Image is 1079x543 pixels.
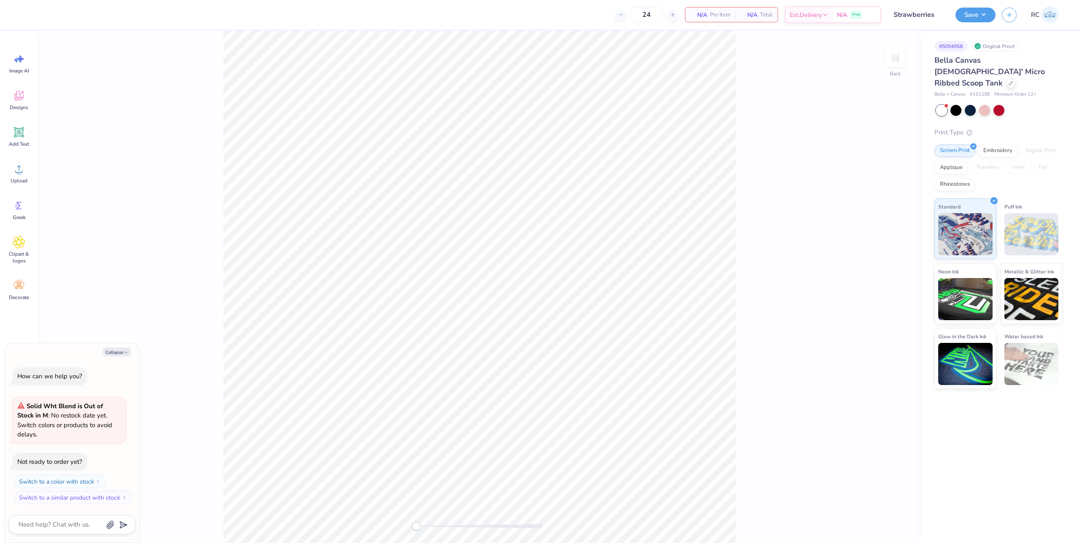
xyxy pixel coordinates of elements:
[934,128,1062,137] div: Print Type
[17,457,82,466] div: Not ready to order yet?
[1020,144,1061,157] div: Digital Print
[760,11,773,19] span: Total
[13,214,26,221] span: Greek
[890,70,901,78] div: Back
[938,213,993,255] img: Standard
[710,11,730,19] span: Per Item
[887,49,904,66] img: Back
[938,343,993,385] img: Glow in the Dark Ink
[938,202,961,211] span: Standard
[122,495,127,500] img: Switch to a similar product with stock
[14,475,105,488] button: Switch to a color with stock
[934,91,966,98] span: Bella + Canvas
[934,55,1045,88] span: Bella Canvas [DEMOGRAPHIC_DATA]' Micro Ribbed Scoop Tank
[1004,213,1059,255] img: Puff Ink
[11,177,27,184] span: Upload
[9,294,29,301] span: Decorate
[938,278,993,320] img: Neon Ink
[1031,10,1039,20] span: RC
[1041,6,1058,23] img: Rio Cabojoc
[970,91,990,98] span: # 1012BE
[412,522,421,530] div: Accessibility label
[14,491,132,504] button: Switch to a similar product with stock
[1004,267,1054,276] span: Metallic & Glitter Ink
[9,67,29,74] span: Image AI
[17,402,112,439] span: : No restock date yet. Switch colors or products to avoid delays.
[1007,161,1031,174] div: Vinyl
[994,91,1036,98] span: Minimum Order: 12 +
[17,402,103,420] strong: Solid Wht Blend is Out of Stock in M
[938,332,986,341] span: Glow in the Dark Ink
[1004,278,1059,320] img: Metallic & Glitter Ink
[978,144,1018,157] div: Embroidery
[971,161,1004,174] div: Transfers
[17,372,82,380] div: How can we help you?
[1004,343,1059,385] img: Water based Ink
[852,12,860,18] span: Free
[837,11,847,19] span: N/A
[103,348,131,356] button: Collapse
[741,11,757,19] span: N/A
[630,7,663,22] input: – –
[690,11,707,19] span: N/A
[934,41,968,51] div: # 509495B
[1027,6,1062,23] a: RC
[938,267,959,276] span: Neon Ink
[934,161,968,174] div: Applique
[934,144,975,157] div: Screen Print
[1033,161,1053,174] div: Foil
[972,41,1019,51] div: Original Proof
[956,8,996,22] button: Save
[1004,332,1043,341] span: Water based Ink
[9,141,29,147] span: Add Text
[934,178,975,191] div: Rhinestones
[5,251,33,264] span: Clipart & logos
[790,11,822,19] span: Est. Delivery
[96,479,101,484] img: Switch to a color with stock
[887,6,949,23] input: Untitled Design
[1004,202,1022,211] span: Puff Ink
[10,104,28,111] span: Designs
